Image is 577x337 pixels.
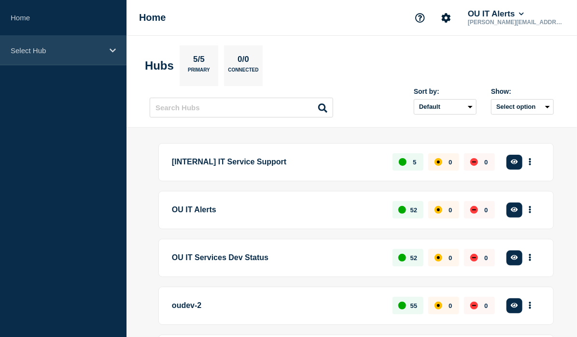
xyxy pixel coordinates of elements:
[410,8,430,28] button: Support
[435,302,442,309] div: affected
[145,59,174,73] h2: Hubs
[449,206,452,214] p: 0
[398,206,406,214] div: up
[491,99,554,115] button: Select option
[484,302,488,309] p: 0
[449,254,452,262] p: 0
[188,67,210,77] p: Primary
[435,158,442,166] div: affected
[414,99,477,115] select: Sort by
[470,302,478,309] div: down
[484,206,488,214] p: 0
[436,8,456,28] button: Account settings
[524,201,536,219] button: More actions
[398,254,406,262] div: up
[399,158,407,166] div: up
[172,153,381,171] p: [INTERNAL] IT Service Support
[410,254,417,262] p: 52
[398,302,406,309] div: up
[449,159,452,166] p: 0
[410,206,417,214] p: 52
[466,19,566,26] p: [PERSON_NAME][EMAIL_ADDRESS][DOMAIN_NAME]
[11,46,103,55] p: Select Hub
[491,88,554,95] div: Show:
[172,201,381,219] p: OU IT Alerts
[524,249,536,267] button: More actions
[524,297,536,315] button: More actions
[172,249,381,267] p: OU IT Services Dev Status
[410,302,417,309] p: 55
[234,55,253,67] p: 0/0
[470,254,478,262] div: down
[470,206,478,214] div: down
[449,302,452,309] p: 0
[150,98,333,117] input: Search Hubs
[466,9,526,19] button: OU IT Alerts
[172,297,381,315] p: oudev-2
[435,254,442,262] div: affected
[470,158,478,166] div: down
[435,206,442,214] div: affected
[524,153,536,171] button: More actions
[190,55,209,67] p: 5/5
[484,254,488,262] p: 0
[228,67,258,77] p: Connected
[414,88,477,95] div: Sort by:
[413,159,416,166] p: 5
[139,12,166,23] h1: Home
[484,159,488,166] p: 0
